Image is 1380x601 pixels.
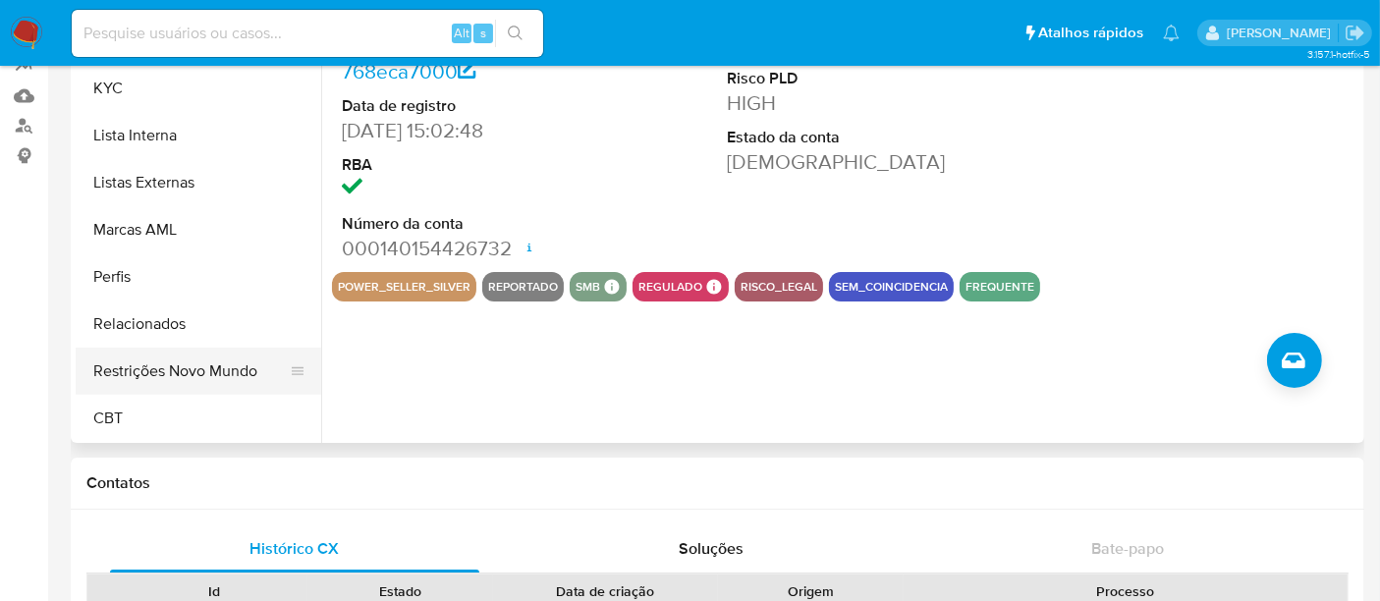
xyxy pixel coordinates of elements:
[638,283,702,291] button: regulado
[86,473,1349,493] h1: Contatos
[338,283,470,291] button: power_seller_silver
[342,117,580,144] dd: [DATE] 15:02:48
[507,581,704,601] div: Data de criação
[1307,46,1370,62] span: 3.157.1-hotfix-5
[1227,24,1338,42] p: renato.lopes@mercadopago.com.br
[76,395,321,442] button: CBT
[576,283,600,291] button: smb
[727,89,965,117] dd: HIGH
[342,235,580,262] dd: 000140154426732
[342,29,574,85] a: 5fd1aa138ad44ed42fc4c0768eca7000
[76,65,321,112] button: KYC
[76,112,321,159] button: Lista Interna
[72,21,543,46] input: Pesquise usuários ou casos...
[342,154,580,176] dt: RBA
[136,581,294,601] div: Id
[727,127,965,148] dt: Estado da conta
[480,24,486,42] span: s
[917,581,1334,601] div: Processo
[342,95,580,117] dt: Data de registro
[1091,537,1164,560] span: Bate-papo
[966,283,1034,291] button: frequente
[732,581,890,601] div: Origem
[454,24,469,42] span: Alt
[321,581,479,601] div: Estado
[76,300,321,348] button: Relacionados
[76,159,321,206] button: Listas Externas
[741,283,817,291] button: risco_legal
[1345,23,1365,43] a: Sair
[727,68,965,89] dt: Risco PLD
[727,148,965,176] dd: [DEMOGRAPHIC_DATA]
[488,283,558,291] button: reportado
[76,253,321,300] button: Perfis
[1163,25,1180,41] a: Notificações
[835,283,948,291] button: sem_coincidencia
[495,20,535,47] button: search-icon
[250,537,340,560] span: Histórico CX
[679,537,744,560] span: Soluções
[76,348,305,395] button: Restrições Novo Mundo
[342,213,580,235] dt: Número da conta
[1038,23,1143,43] span: Atalhos rápidos
[76,206,321,253] button: Marcas AML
